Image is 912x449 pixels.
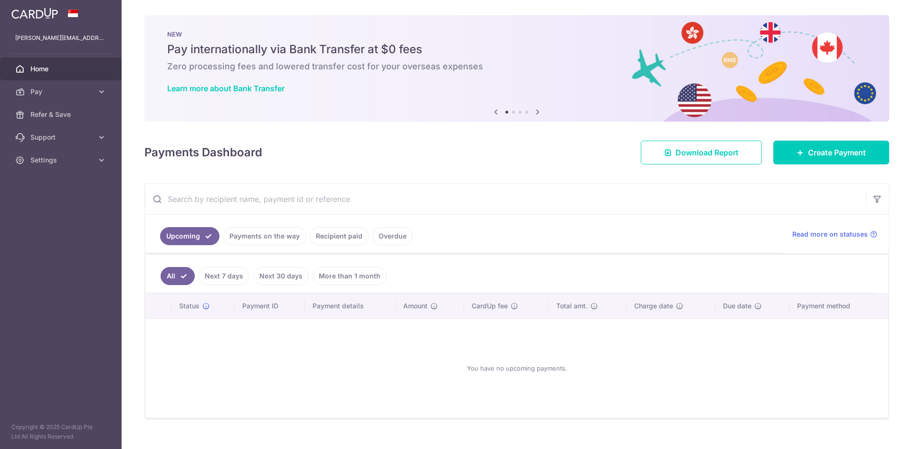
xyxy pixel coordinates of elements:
[792,229,877,239] a: Read more on statuses
[313,267,387,285] a: More than 1 month
[403,301,427,311] span: Amount
[157,326,877,410] div: You have no upcoming payments.
[30,110,93,119] span: Refer & Save
[145,184,866,214] input: Search by recipient name, payment id or reference
[223,227,306,245] a: Payments on the way
[15,33,106,43] p: [PERSON_NAME][EMAIL_ADDRESS][DOMAIN_NAME]
[372,227,413,245] a: Overdue
[11,8,58,19] img: CardUp
[792,229,868,239] span: Read more on statuses
[723,301,751,311] span: Due date
[144,144,262,161] h4: Payments Dashboard
[305,294,396,318] th: Payment details
[808,147,866,158] span: Create Payment
[310,227,369,245] a: Recipient paid
[167,42,866,57] h5: Pay internationally via Bank Transfer at $0 fees
[675,147,739,158] span: Download Report
[199,267,249,285] a: Next 7 days
[30,64,93,74] span: Home
[167,30,866,38] p: NEW
[30,87,93,96] span: Pay
[773,141,889,164] a: Create Payment
[30,155,93,165] span: Settings
[235,294,305,318] th: Payment ID
[641,141,762,164] a: Download Report
[556,301,588,311] span: Total amt.
[30,133,93,142] span: Support
[789,294,888,318] th: Payment method
[253,267,309,285] a: Next 30 days
[472,301,508,311] span: CardUp fee
[160,227,219,245] a: Upcoming
[144,15,889,122] img: Bank transfer banner
[167,61,866,72] h6: Zero processing fees and lowered transfer cost for your overseas expenses
[167,84,285,93] a: Learn more about Bank Transfer
[161,267,195,285] a: All
[179,301,199,311] span: Status
[634,301,673,311] span: Charge date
